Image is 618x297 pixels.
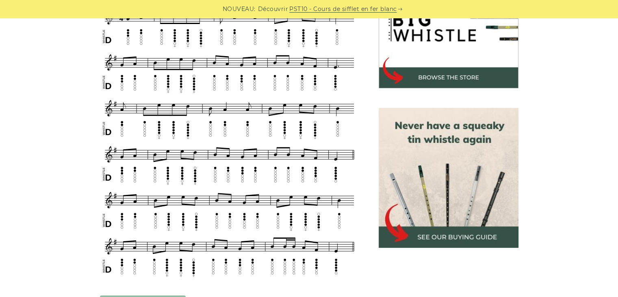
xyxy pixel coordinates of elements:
font: NOUVEAU: [223,5,256,13]
a: PST10 - Cours de sifflet en fer blanc [289,4,397,14]
img: guide d'achat de sifflets en étain [379,108,518,248]
font: PST10 - Cours de sifflet en fer blanc [289,5,397,13]
font: Découvrir [258,5,288,13]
